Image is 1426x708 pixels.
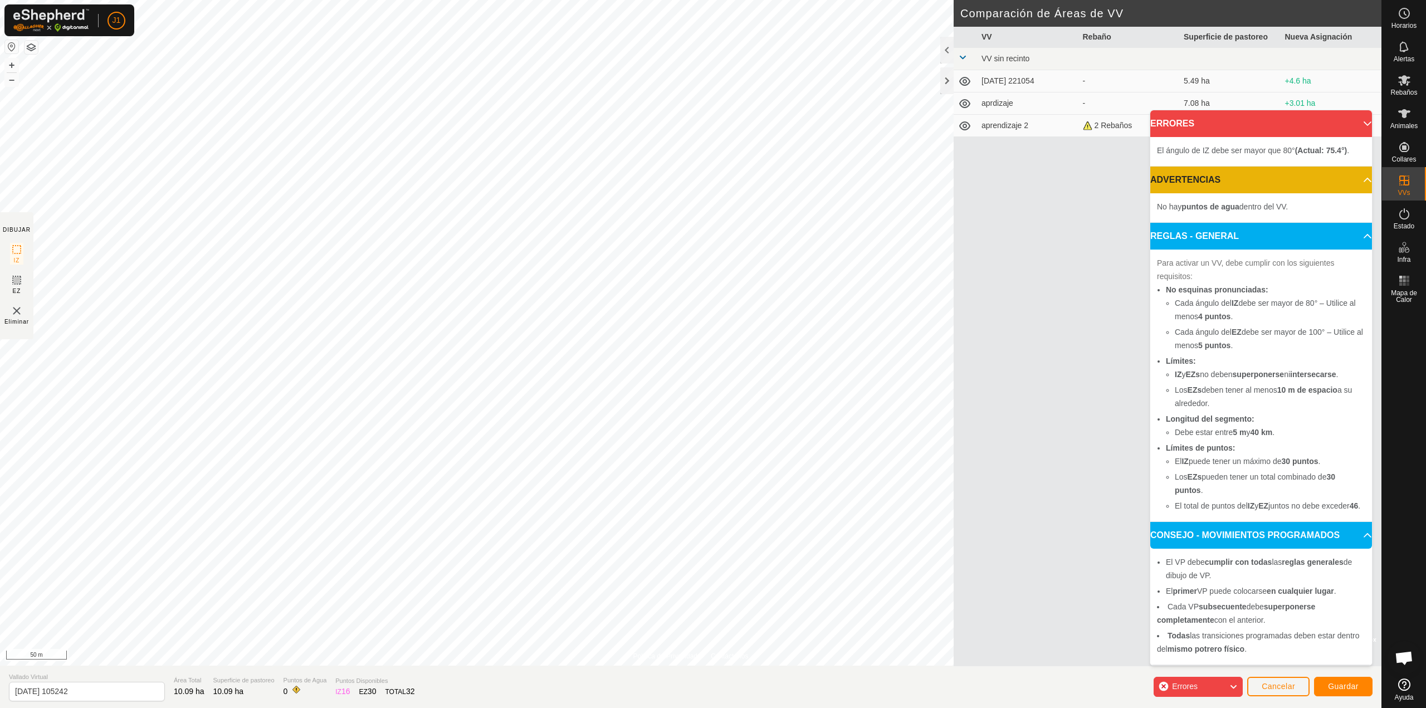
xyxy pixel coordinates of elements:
a: Ayuda [1382,674,1426,705]
li: Cada VP debe con el anterior. [1157,600,1365,627]
span: Puntos Disponibles [335,676,414,686]
b: EZs [1185,370,1200,379]
span: 32 [406,687,415,696]
b: puntos de agua [1181,202,1239,211]
span: Horarios [1391,22,1417,29]
p-accordion-header: ADVERTENCIAS [1150,167,1372,193]
td: aprdizaje [977,92,1078,115]
div: - [1083,97,1175,109]
b: No esquinas pronunciadas: [1166,285,1268,294]
b: EZ [1258,501,1268,510]
b: 4 puntos [1198,312,1230,321]
b: Límites de puntos: [1166,443,1235,452]
p-accordion-content: ERRORES [1150,137,1372,166]
li: El VP puede colocarse . [1166,584,1365,598]
span: EZ [13,287,21,295]
li: El VP debe las de dibujo de VP. [1166,555,1365,582]
span: REGLAS - GENERAL [1150,230,1239,243]
span: Rebaños [1390,89,1417,96]
b: superponerse [1233,370,1285,379]
b: reglas generales [1282,558,1344,567]
span: VV sin recinto [981,54,1029,63]
b: Límites: [1166,357,1196,365]
td: aprendizaje 2 [977,115,1078,137]
li: El puede tener un máximo de . [1175,455,1365,468]
th: Nueva Asignación [1281,27,1382,48]
span: Ayuda [1395,694,1414,701]
li: El total de puntos del y juntos no debe exceder . [1175,499,1365,512]
span: Área Total [174,676,204,685]
b: 30 puntos [1281,457,1318,466]
button: Guardar [1314,677,1373,696]
b: 10 m de espacio [1277,385,1337,394]
span: Animales [1390,123,1418,129]
div: DIBUJAR [3,226,31,234]
span: Guardar [1328,682,1359,691]
li: Los pueden tener un total combinado de . [1175,470,1365,497]
td: +4.6 ha [1281,70,1382,92]
b: cumplir con todas [1205,558,1272,567]
td: 5.49 ha [1179,70,1281,92]
th: VV [977,27,1078,48]
span: Eliminar [4,318,29,326]
td: +3.01 ha [1281,92,1382,115]
div: 2 Rebaños [1083,120,1175,131]
b: 5 puntos [1198,341,1230,350]
button: + [5,58,18,72]
p-accordion-header: REGLAS - GENERAL [1150,223,1372,250]
td: [DATE] 221054 [977,70,1078,92]
li: y no deben ni . [1175,368,1365,381]
b: IZ [1175,370,1181,379]
b: mismo potrero físico [1168,644,1244,653]
b: primer [1173,587,1197,595]
span: Mapa de Calor [1385,290,1423,303]
img: VV [10,304,23,318]
div: TOTAL [385,686,414,697]
b: Longitud del segmento: [1166,414,1254,423]
span: Errores [1172,682,1198,691]
span: 10.09 ha [213,687,244,696]
b: 5 m [1233,428,1246,437]
button: Capas del Mapa [25,41,38,54]
span: J1 [113,14,121,26]
a: Política de Privacidad [633,651,697,661]
li: Debe estar entre y . [1175,426,1365,439]
a: Contáctenos [711,651,748,661]
span: Infra [1397,256,1410,263]
img: Logo Gallagher [13,9,89,32]
span: 30 [368,687,377,696]
span: No hay dentro del VV. [1157,202,1288,211]
b: subsecuente [1199,602,1247,611]
span: 0 [284,687,288,696]
b: EZ [1232,328,1242,336]
p-accordion-header: ERRORES [1150,110,1372,137]
span: Collares [1391,156,1416,163]
p-accordion-content: ADVERTENCIAS [1150,193,1372,222]
b: en cualquier lugar [1267,587,1334,595]
span: Para activar un VV, debe cumplir con los siguientes requisitos: [1157,258,1335,281]
button: Cancelar [1247,677,1310,696]
span: Estado [1394,223,1414,230]
b: Todas [1168,631,1190,640]
span: Cancelar [1262,682,1295,691]
span: 10.09 ha [174,687,204,696]
b: 46 [1350,501,1359,510]
li: las transiciones programadas deben estar dentro del . [1157,629,1365,656]
div: - [1083,75,1175,87]
b: intersecarse [1290,370,1336,379]
div: EZ [359,686,377,697]
span: 16 [341,687,350,696]
span: Puntos de Agua [284,676,327,685]
b: EZs [1188,385,1202,394]
b: IZ [1248,501,1254,510]
span: Superficie de pastoreo [213,676,275,685]
b: IZ [1232,299,1238,307]
span: Alertas [1394,56,1414,62]
b: EZs [1188,472,1202,481]
p-accordion-header: CONSEJO - MOVIMIENTOS PROGRAMADOS [1150,522,1372,549]
p-accordion-content: REGLAS - GENERAL [1150,250,1372,521]
li: Cada ángulo del debe ser mayor de 80° – Utilice al menos . [1175,296,1365,323]
h2: Comparación de Áreas de VV [960,7,1381,20]
p-accordion-content: CONSEJO - MOVIMIENTOS PROGRAMADOS [1150,549,1372,665]
th: Superficie de pastoreo [1179,27,1281,48]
